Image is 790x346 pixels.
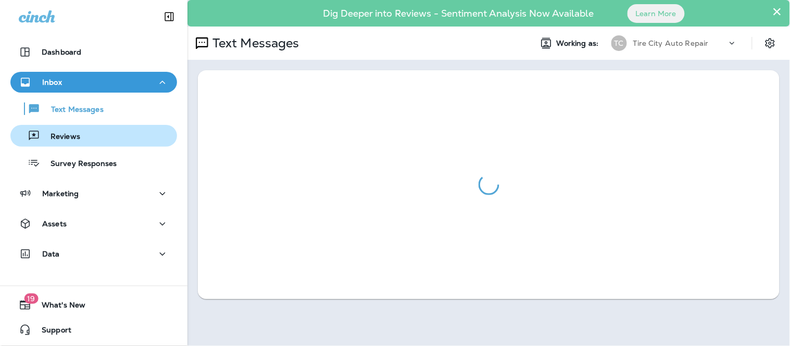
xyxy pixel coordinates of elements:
button: Inbox [10,72,177,93]
button: Learn More [628,4,685,23]
p: Data [42,250,60,258]
button: 19What's New [10,294,177,315]
p: Marketing [42,189,79,198]
p: Tire City Auto Repair [633,39,709,47]
span: What's New [31,301,85,313]
p: Text Messages [41,105,104,115]
p: Dig Deeper into Reviews - Sentiment Analysis Now Available [293,12,624,15]
span: 19 [24,293,38,304]
button: Data [10,244,177,264]
p: Survey Responses [40,159,117,169]
button: Survey Responses [10,152,177,174]
span: Support [31,326,71,338]
button: Reviews [10,125,177,147]
p: Inbox [42,78,62,86]
div: TC [611,35,627,51]
p: Dashboard [42,48,81,56]
p: Text Messages [208,35,299,51]
p: Assets [42,220,67,228]
button: Support [10,319,177,340]
button: Marketing [10,183,177,204]
button: Close [772,3,782,20]
p: Reviews [40,132,80,142]
button: Text Messages [10,98,177,120]
button: Settings [761,34,780,53]
button: Dashboard [10,42,177,62]
button: Assets [10,213,177,234]
span: Working as: [557,39,601,48]
button: Collapse Sidebar [155,6,184,27]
